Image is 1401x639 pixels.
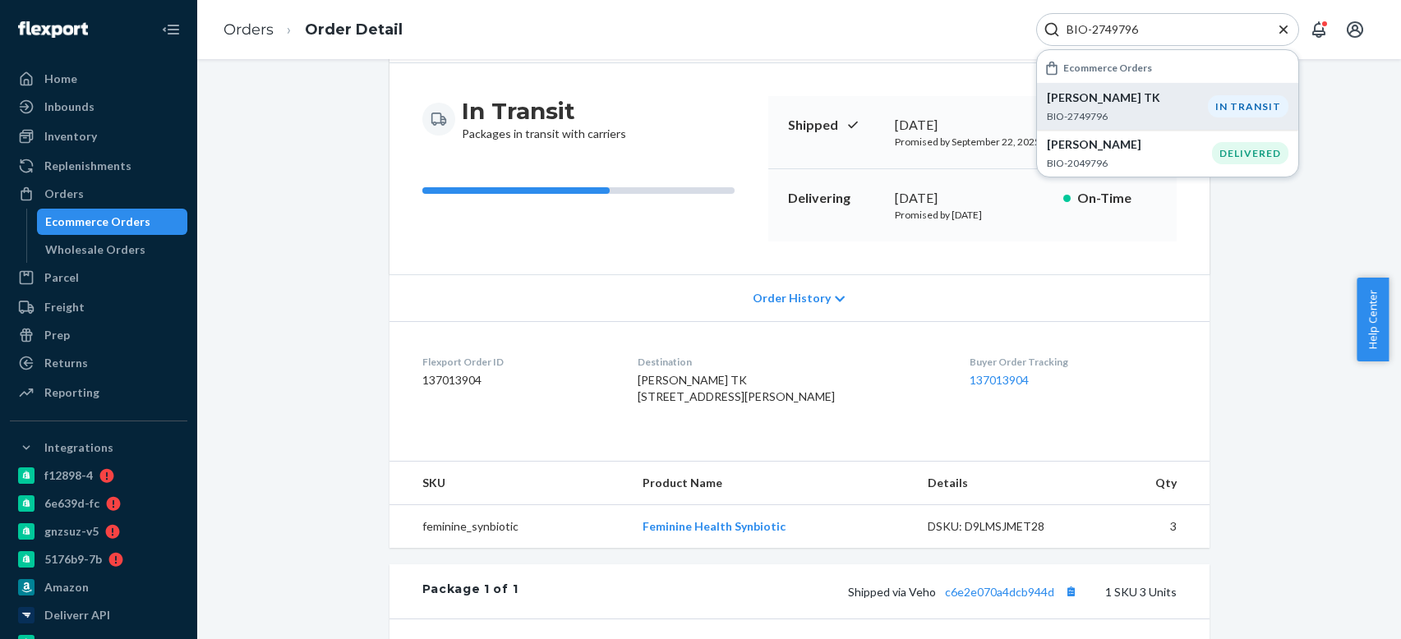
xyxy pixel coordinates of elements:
[895,135,1050,149] p: Promised by September 22, 2025
[895,116,1050,135] div: [DATE]
[44,128,97,145] div: Inventory
[1063,62,1152,73] h6: Ecommerce Orders
[970,373,1029,387] a: 137013904
[10,322,187,348] a: Prep
[788,189,882,208] p: Delivering
[518,581,1176,602] div: 1 SKU 3 Units
[422,581,518,602] div: Package 1 of 1
[44,327,70,343] div: Prep
[44,99,94,115] div: Inbounds
[44,579,89,595] div: Amazon
[895,189,1050,208] div: [DATE]
[10,66,187,92] a: Home
[1095,505,1209,549] td: 3
[462,96,626,142] div: Packages in transit with carriers
[915,462,1095,505] th: Details
[1339,13,1371,46] button: Open account menu
[10,123,187,149] a: Inventory
[788,116,882,135] p: Shipped
[210,6,416,54] ol: breadcrumbs
[10,518,187,545] a: gnzsuz-v5
[1047,156,1212,170] p: BIO-2049796
[37,209,188,235] a: Ecommerce Orders
[44,523,99,540] div: gnzsuz-v5
[10,350,187,376] a: Returns
[629,462,915,505] th: Product Name
[970,355,1177,369] dt: Buyer Order Tracking
[44,495,99,512] div: 6e639d-fc
[10,94,187,120] a: Inbounds
[1047,90,1208,106] p: [PERSON_NAME] TK
[10,181,187,207] a: Orders
[1077,189,1157,208] p: On-Time
[10,574,187,600] a: Amazon
[44,269,79,286] div: Parcel
[10,434,187,461] button: Integrations
[928,518,1082,535] div: DSKU: D9LMSJMET28
[462,96,626,126] h3: In Transit
[10,379,187,406] a: Reporting
[44,186,84,202] div: Orders
[10,546,187,572] a: 5176b9-7b
[44,551,102,568] div: 5176b9-7b
[422,372,612,388] dd: 137013904
[10,490,187,517] a: 6e639d-fc
[10,294,187,320] a: Freight
[44,71,77,87] div: Home
[1208,95,1288,117] div: IN TRANSIT
[1061,581,1082,602] button: Copy tracking number
[44,355,88,371] div: Returns
[643,519,786,533] a: Feminine Health Synbiotic
[37,237,188,263] a: Wholesale Orders
[224,21,274,39] a: Orders
[389,505,629,549] td: feminine_synbiotic
[389,462,629,505] th: SKU
[44,439,113,456] div: Integrations
[945,585,1054,599] a: c6e2e070a4dcb944d
[10,462,187,489] a: f12898-4
[44,299,85,315] div: Freight
[44,384,99,401] div: Reporting
[1275,21,1292,39] button: Close Search
[44,607,110,623] div: Deliverr API
[18,21,88,38] img: Flexport logo
[1095,462,1209,505] th: Qty
[1302,13,1335,46] button: Open notifications
[1357,278,1389,361] button: Help Center
[44,467,93,484] div: f12898-4
[638,355,943,369] dt: Destination
[305,21,403,39] a: Order Detail
[638,373,835,403] span: [PERSON_NAME] TK [STREET_ADDRESS][PERSON_NAME]
[1060,21,1262,38] input: Search Input
[45,214,150,230] div: Ecommerce Orders
[1047,136,1212,153] p: [PERSON_NAME]
[1044,21,1060,38] svg: Search Icon
[44,158,131,174] div: Replenishments
[753,290,831,306] span: Order History
[1047,109,1208,123] p: BIO-2749796
[848,585,1082,599] span: Shipped via Veho
[895,208,1050,222] p: Promised by [DATE]
[154,13,187,46] button: Close Navigation
[10,602,187,628] a: Deliverr API
[422,355,612,369] dt: Flexport Order ID
[1212,142,1288,164] div: DELIVERED
[10,264,187,291] a: Parcel
[45,241,145,258] div: Wholesale Orders
[10,153,187,179] a: Replenishments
